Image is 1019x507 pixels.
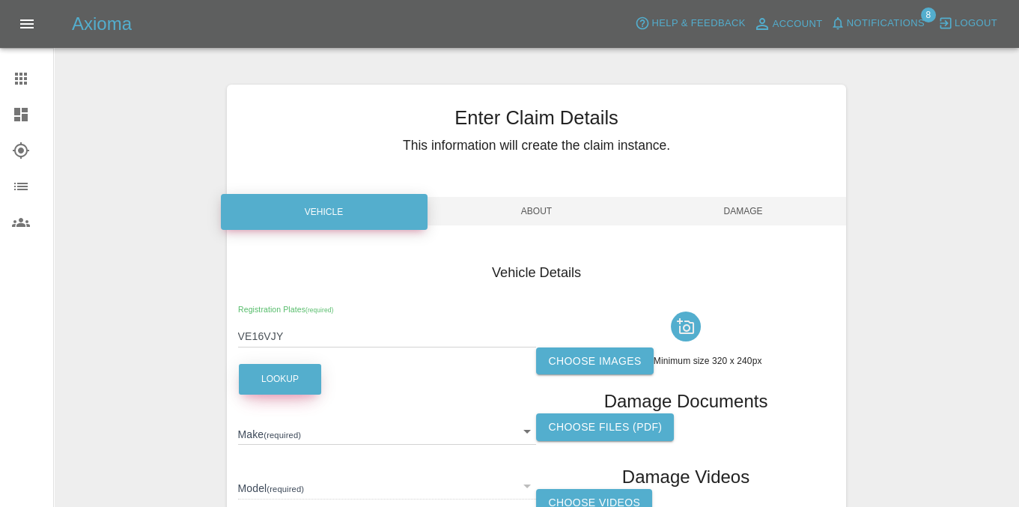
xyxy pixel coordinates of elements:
[934,12,1001,35] button: Logout
[651,15,745,32] span: Help & Feedback
[631,12,749,35] button: Help & Feedback
[227,103,847,132] h3: Enter Claim Details
[433,197,639,225] span: About
[921,7,936,22] span: 8
[238,305,333,314] span: Registration Plates
[9,6,45,42] button: Open drawer
[239,364,321,395] button: Lookup
[536,413,674,441] label: Choose files (pdf)
[604,389,768,413] h1: Damage Documents
[305,306,333,313] small: (required)
[227,136,847,155] h5: This information will create the claim instance.
[622,465,749,489] h1: Damage Videos
[827,12,928,35] button: Notifications
[238,263,836,283] h4: Vehicle Details
[654,356,762,366] span: Minimum size 320 x 240px
[639,197,846,225] span: Damage
[773,16,823,33] span: Account
[847,15,925,32] span: Notifications
[536,347,653,375] label: Choose images
[72,12,132,36] h5: Axioma
[749,12,827,36] a: Account
[955,15,997,32] span: Logout
[221,194,428,230] div: Vehicle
